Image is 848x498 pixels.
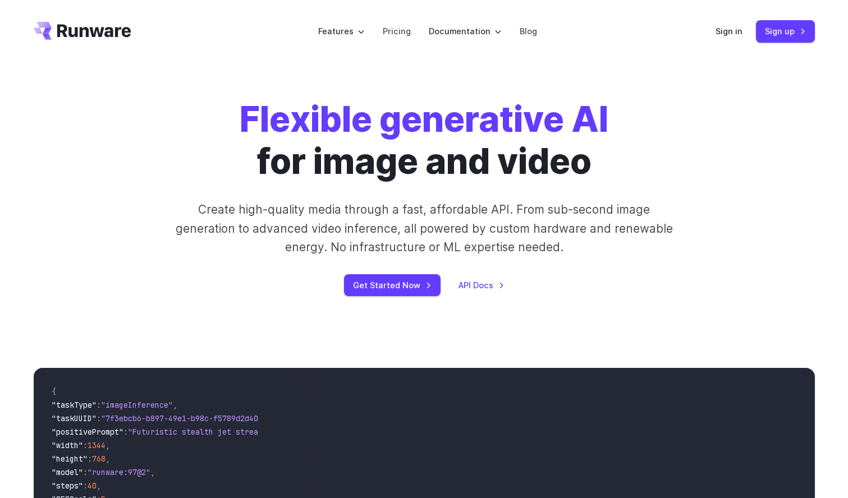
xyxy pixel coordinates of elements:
span: 768 [92,454,106,464]
span: : [88,454,92,464]
span: "width" [52,440,83,450]
a: Sign in [716,25,742,38]
a: Blog [520,25,537,38]
span: : [83,481,88,491]
span: , [106,440,110,450]
span: "taskUUID" [52,413,97,423]
span: "Futuristic stealth jet streaking through a neon-lit cityscape with glowing purple exhaust" [128,427,537,437]
span: "imageInference" [101,400,173,410]
a: API Docs [459,279,505,292]
a: Go to / [34,22,131,40]
p: Create high-quality media through a fast, affordable API. From sub-second image generation to adv... [174,200,674,256]
span: 1344 [88,440,106,450]
span: "7f3ebcb6-b897-49e1-b98c-f5789d2d40d7" [101,413,272,423]
span: : [123,427,128,437]
span: "runware:97@2" [88,467,150,477]
span: 40 [88,481,97,491]
span: : [83,467,88,477]
label: Features [318,25,365,38]
span: , [97,481,101,491]
span: : [97,400,101,410]
span: "steps" [52,481,83,491]
strong: Flexible generative AI [240,98,608,140]
h1: for image and video [240,99,608,182]
a: Sign up [756,20,815,42]
a: Get Started Now [344,274,441,296]
span: : [83,440,88,450]
label: Documentation [429,25,502,38]
span: "taskType" [52,400,97,410]
span: , [106,454,110,464]
span: "height" [52,454,88,464]
span: { [52,386,56,396]
span: , [173,400,177,410]
span: : [97,413,101,423]
span: "model" [52,467,83,477]
span: , [150,467,155,477]
span: "positivePrompt" [52,427,123,437]
a: Pricing [383,25,411,38]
